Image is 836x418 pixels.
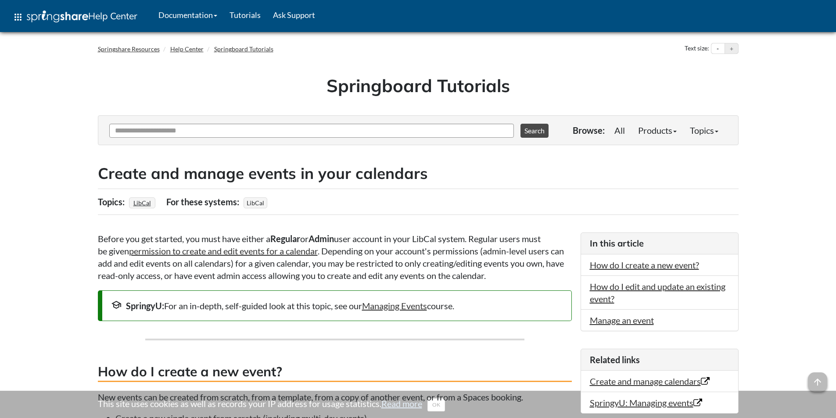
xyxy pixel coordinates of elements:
p: Browse: [573,124,605,136]
h1: Springboard Tutorials [104,73,732,98]
button: Decrease text size [711,43,725,54]
span: arrow_upward [808,372,827,392]
button: Increase text size [725,43,738,54]
a: Help Center [170,45,204,53]
button: Search [520,124,549,138]
a: Managing Events [362,300,427,311]
strong: Admin [309,233,334,244]
img: Springshare [27,11,88,22]
a: LibCal [132,196,152,209]
p: Before you get started, you must have either a or user account in your LibCal system. Regular use... [98,232,572,282]
a: Products [631,121,683,139]
div: Topics: [98,193,127,210]
a: Ask Support [267,4,321,26]
a: Topics [683,121,725,139]
div: This site uses cookies as well as records your IP address for usage statistics. [89,397,747,411]
a: arrow_upward [808,373,827,384]
strong: SpringyU: [126,300,164,311]
a: apps Help Center [7,4,144,30]
h2: Create and manage events in your calendars [98,163,739,184]
span: apps [13,12,23,22]
div: For these systems: [166,193,241,210]
a: How do I create a new event? [590,260,699,270]
p: New events can be created from scratch, from a template, from a copy of another event, or from a ... [98,391,572,403]
a: Springshare Resources [98,45,160,53]
div: Text size: [683,43,711,54]
span: Related links [590,354,640,365]
h3: How do I create a new event? [98,362,572,382]
a: SpringyU: Managing events [590,397,702,408]
a: Documentation [152,4,223,26]
a: Manage an event [590,315,654,325]
a: Springboard Tutorials [214,45,273,53]
div: For an in-depth, self-guided look at this topic, see our course. [111,300,563,312]
a: How do I edit and update an existing event? [590,281,725,304]
a: Tutorials [223,4,267,26]
a: All [608,121,631,139]
span: LibCal [244,197,267,208]
span: Help Center [88,10,137,21]
h3: In this article [590,237,729,250]
a: permission to create and edit events for a calendar [129,246,318,256]
span: school [111,300,122,310]
strong: Regular [270,233,300,244]
a: Create and manage calendars [590,376,710,386]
